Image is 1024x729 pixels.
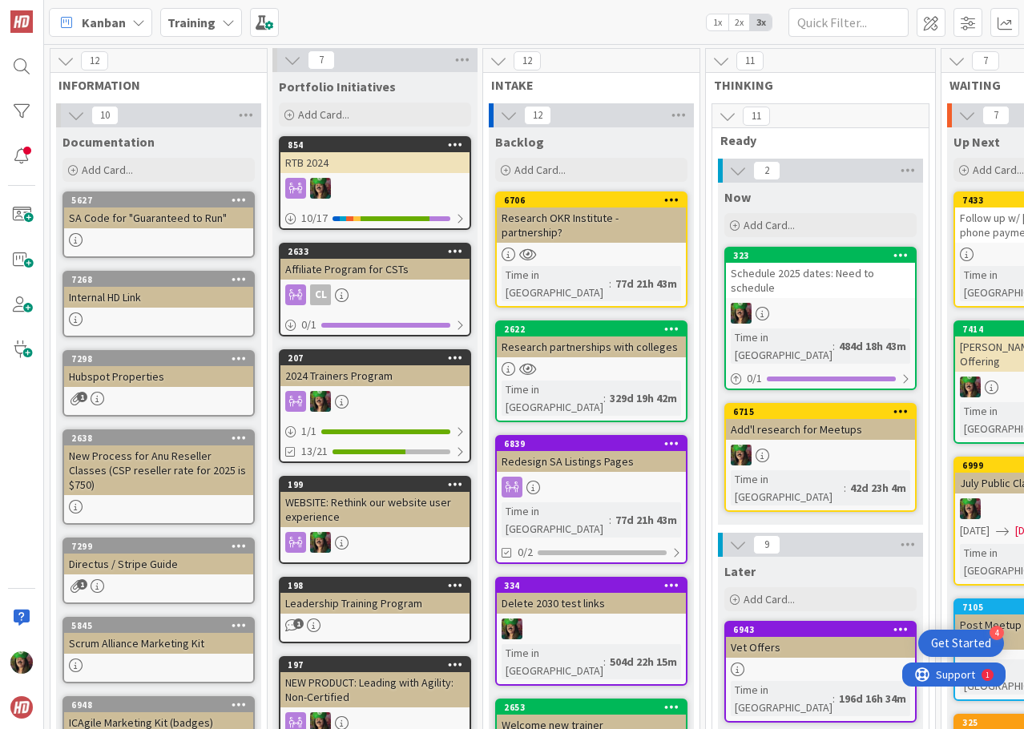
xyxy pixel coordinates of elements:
div: 198Leadership Training Program [280,578,470,614]
div: Research partnerships with colleges [497,336,686,357]
span: 1 [77,579,87,590]
a: 323Schedule 2025 dates: Need to scheduleSLTime in [GEOGRAPHIC_DATA]:484d 18h 43m0/1 [724,247,917,390]
span: 1 [77,392,87,402]
span: 7 [308,50,335,70]
div: Time in [GEOGRAPHIC_DATA] [502,644,603,679]
div: 2622 [504,324,686,335]
div: Time in [GEOGRAPHIC_DATA] [731,328,833,364]
div: 2072024 Trainers Program [280,351,470,386]
span: : [833,337,835,355]
img: SL [310,178,331,199]
a: 2638New Process for Anu Reseller Classes (CSP reseller rate for 2025 is $750) [62,429,255,525]
span: 1 [293,618,304,629]
div: 2638 [64,431,253,445]
div: 7268Internal HD Link [64,272,253,308]
span: 10 [91,106,119,125]
span: Backlog [495,134,544,150]
div: Time in [GEOGRAPHIC_DATA] [502,502,609,538]
b: Training [167,14,216,30]
div: Hubspot Properties [64,366,253,387]
span: 12 [81,51,108,70]
div: 2633 [288,246,470,257]
div: Redesign SA Listings Pages [497,451,686,472]
div: 5627SA Code for "Guaranteed to Run" [64,193,253,228]
span: Add Card... [82,163,133,177]
div: New Process for Anu Reseller Classes (CSP reseller rate for 2025 is $750) [64,445,253,495]
div: Directus / Stripe Guide [64,554,253,574]
div: 196d 16h 34m [835,690,910,707]
div: 1/1 [280,421,470,441]
span: Support [34,2,73,22]
div: Time in [GEOGRAPHIC_DATA] [731,470,844,505]
div: WEBSITE: Rethink our website user experience [280,492,470,527]
div: 5845Scrum Alliance Marketing Kit [64,618,253,654]
div: CL [310,284,331,305]
div: 0/1 [280,315,470,335]
span: 2x [728,14,750,30]
span: Add Card... [514,163,566,177]
div: 854 [280,138,470,152]
span: 11 [736,51,764,70]
span: : [609,275,611,292]
div: 199WEBSITE: Rethink our website user experience [280,477,470,527]
img: SL [960,377,981,397]
div: 323 [726,248,915,263]
span: 0 / 1 [301,316,316,333]
div: 199 [280,477,470,492]
div: CL [280,284,470,305]
div: 2653 [504,702,686,713]
img: SL [310,391,331,412]
span: 10 / 17 [301,210,328,227]
a: 199WEBSITE: Rethink our website user experienceSL [279,476,471,564]
div: 6948 [64,698,253,712]
span: Later [724,563,756,579]
span: 3x [750,14,772,30]
div: 7298 [71,353,253,364]
span: Documentation [62,134,155,150]
a: 6943Vet OffersTime in [GEOGRAPHIC_DATA]:196d 16h 34m [724,621,917,723]
span: Now [724,189,751,205]
span: Kanban [82,13,126,32]
div: Research OKR Institute - partnership? [497,207,686,243]
a: 5845Scrum Alliance Marketing Kit [62,617,255,683]
div: 7299 [64,539,253,554]
a: 2622Research partnerships with collegesTime in [GEOGRAPHIC_DATA]:329d 19h 42m [495,320,687,422]
div: 6948 [71,699,253,711]
div: 197 [288,659,470,671]
div: Scrum Alliance Marketing Kit [64,633,253,654]
input: Quick Filter... [788,8,909,37]
img: avatar [10,696,33,719]
a: 6715Add'l research for MeetupsSLTime in [GEOGRAPHIC_DATA]:42d 23h 4m [724,403,917,512]
div: Leadership Training Program [280,593,470,614]
div: 207 [288,352,470,364]
span: : [609,511,611,529]
div: Add'l research for Meetups [726,419,915,440]
span: 2 [753,161,780,180]
div: 329d 19h 42m [606,389,681,407]
a: 2633Affiliate Program for CSTsCL0/1 [279,243,471,336]
div: 6706 [497,193,686,207]
div: 7268 [64,272,253,287]
div: 197 [280,658,470,672]
div: 198 [288,580,470,591]
div: 4 [990,626,1004,640]
div: Time in [GEOGRAPHIC_DATA] [502,381,603,416]
div: Schedule 2025 dates: Need to schedule [726,263,915,298]
div: 0/1 [726,369,915,389]
a: 334Delete 2030 test linksSLTime in [GEOGRAPHIC_DATA]:504d 22h 15m [495,577,687,686]
div: 323 [733,250,915,261]
div: 6839 [497,437,686,451]
span: THINKING [714,77,915,93]
img: SL [960,498,981,519]
span: 1 / 1 [301,423,316,440]
div: SL [280,391,470,412]
div: 77d 21h 43m [611,275,681,292]
div: 5845 [71,620,253,631]
div: 2633 [280,244,470,259]
div: Open Get Started checklist, remaining modules: 4 [918,630,1004,657]
div: Time in [GEOGRAPHIC_DATA] [502,266,609,301]
span: 13/21 [301,443,328,460]
span: 12 [524,106,551,125]
span: [DATE] [960,522,990,539]
div: Time in [GEOGRAPHIC_DATA] [731,681,833,716]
